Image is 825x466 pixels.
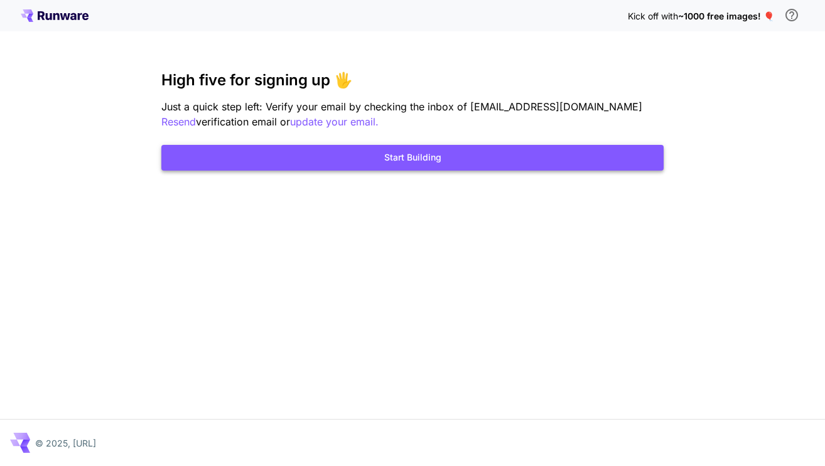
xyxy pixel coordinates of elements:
button: update your email. [290,114,379,130]
span: ~1000 free images! 🎈 [678,11,774,21]
button: In order to qualify for free credit, you need to sign up with a business email address and click ... [779,3,804,28]
button: Start Building [161,145,664,171]
span: Just a quick step left: Verify your email by checking the inbox of [EMAIL_ADDRESS][DOMAIN_NAME] [161,100,642,113]
span: Kick off with [628,11,678,21]
span: verification email or [196,115,290,128]
button: Resend [161,114,196,130]
h3: High five for signing up 🖐️ [161,71,664,89]
p: © 2025, [URL] [35,437,96,450]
